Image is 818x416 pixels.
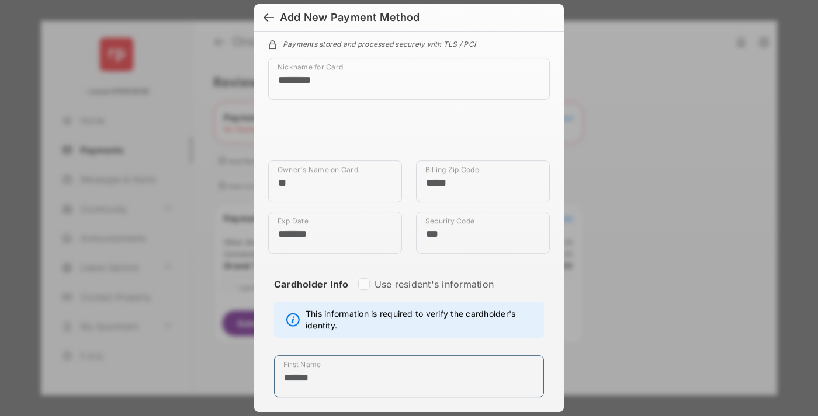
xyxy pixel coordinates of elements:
[274,278,349,311] strong: Cardholder Info
[375,278,494,290] label: Use resident's information
[280,11,420,24] div: Add New Payment Method
[268,109,550,160] iframe: Credit card field
[268,38,550,48] div: Payments stored and processed securely with TLS / PCI
[306,308,538,331] span: This information is required to verify the cardholder's identity.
